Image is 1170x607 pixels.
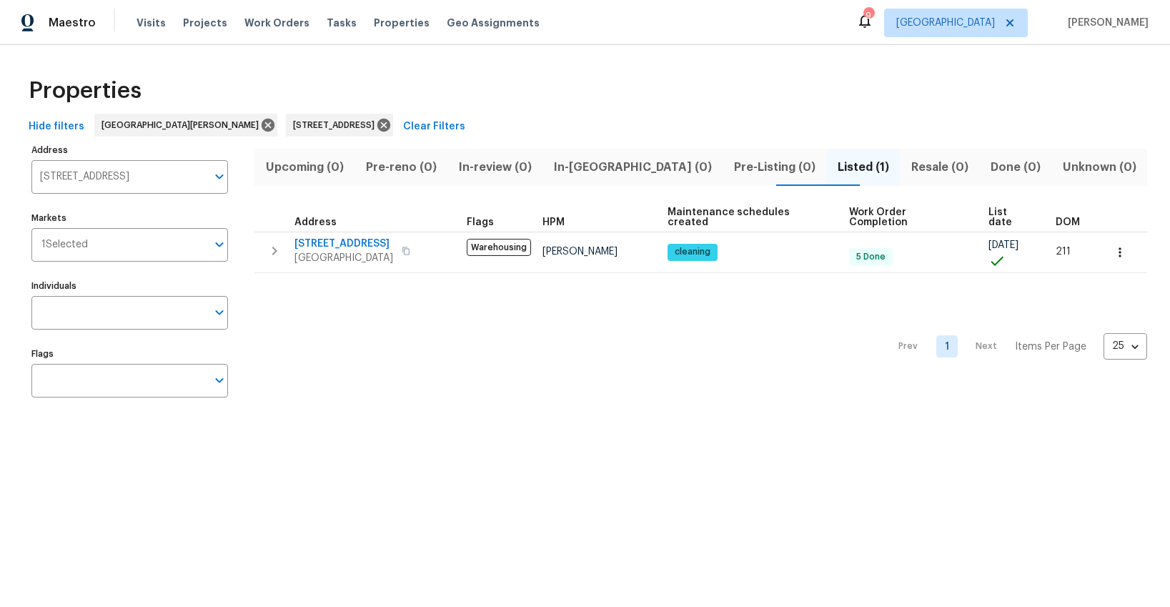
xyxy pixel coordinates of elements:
[294,217,337,227] span: Address
[374,16,430,30] span: Properties
[397,114,471,140] button: Clear Filters
[988,207,1031,227] span: List date
[49,16,96,30] span: Maestro
[456,157,534,177] span: In-review (0)
[29,84,142,98] span: Properties
[209,370,229,390] button: Open
[1056,217,1080,227] span: DOM
[551,157,714,177] span: In-[GEOGRAPHIC_DATA] (0)
[31,146,228,154] label: Address
[669,246,716,258] span: cleaning
[244,16,309,30] span: Work Orders
[94,114,277,137] div: [GEOGRAPHIC_DATA][PERSON_NAME]
[1104,327,1147,365] div: 25
[183,16,227,30] span: Projects
[849,207,965,227] span: Work Order Completion
[542,247,618,257] span: [PERSON_NAME]
[327,18,357,28] span: Tasks
[467,217,494,227] span: Flags
[293,118,380,132] span: [STREET_ADDRESS]
[294,237,393,251] span: [STREET_ADDRESS]
[209,167,229,187] button: Open
[294,251,393,265] span: [GEOGRAPHIC_DATA]
[988,240,1018,250] span: [DATE]
[363,157,439,177] span: Pre-reno (0)
[31,214,228,222] label: Markets
[1015,340,1086,354] p: Items Per Page
[863,9,873,23] div: 9
[542,217,565,227] span: HPM
[209,235,229,255] button: Open
[936,335,958,357] a: Goto page 1
[1062,16,1149,30] span: [PERSON_NAME]
[851,251,891,263] span: 5 Done
[101,118,264,132] span: [GEOGRAPHIC_DATA][PERSON_NAME]
[467,239,531,256] span: Warehousing
[286,114,393,137] div: [STREET_ADDRESS]
[908,157,971,177] span: Resale (0)
[209,302,229,322] button: Open
[31,350,228,358] label: Flags
[31,282,228,290] label: Individuals
[885,282,1147,412] nav: Pagination Navigation
[403,118,465,136] span: Clear Filters
[1056,247,1071,257] span: 211
[1060,157,1139,177] span: Unknown (0)
[41,239,88,251] span: 1 Selected
[29,118,84,136] span: Hide filters
[988,157,1043,177] span: Done (0)
[835,157,891,177] span: Listed (1)
[447,16,540,30] span: Geo Assignments
[896,16,995,30] span: [GEOGRAPHIC_DATA]
[668,207,825,227] span: Maintenance schedules created
[137,16,166,30] span: Visits
[731,157,818,177] span: Pre-Listing (0)
[263,157,346,177] span: Upcoming (0)
[23,114,90,140] button: Hide filters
